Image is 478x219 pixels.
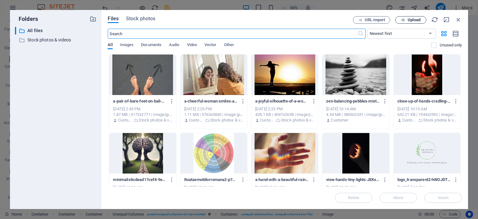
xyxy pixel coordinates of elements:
[27,36,85,44] p: Stock photos & videos
[113,117,172,123] div: By: Customer | Folder: Stock photos & videos
[402,117,417,123] p: Customer
[108,15,119,22] span: Files
[443,16,450,23] i: Minimize
[365,18,385,22] span: URL import
[139,117,172,123] p: Stock photos & videos
[15,27,16,35] div: ​
[184,117,243,123] div: By: Customer | Folder: Stock photos & videos
[118,117,133,123] p: Customer
[326,98,380,104] p: zen-balancing-pebbles-misty-lake-XJO3Q5j-NhUjsOEIoSDhfA.jpg
[326,177,380,183] p: view-hands-tiny-lights-JEKszcjNElHlBMR1wVRtQQ.jpg
[189,117,204,123] p: Customer
[113,177,166,183] p: minimalisticdead17cef4-9ea7-4c74-be48-dc31994dd8b7-QWnAOB5NDWmfz9U9HaS7iA.png
[113,98,166,104] p: a-pair-of-bare-feet-on-bali-s-beach-sand-with-arrows-drawn-symbolizing-choice-and-direction-_S-T6...
[141,41,162,50] span: Documents
[326,106,385,112] div: [DATE] 10:14 AM
[255,185,314,190] div: [DATE] 10:06 AM
[15,15,38,23] p: Folders
[397,112,457,117] div: 652.21 KB | 1944x2592 | image/jpeg
[224,41,234,50] span: Other
[113,112,172,117] div: 1.87 MB | 4172x2771 | image/jpeg
[281,117,314,123] p: Stock photos & videos
[184,106,243,112] div: [DATE] 2:25 PM
[184,177,238,183] p: Roataemotiilorromana2-p7Z8UsfgPpYNmjMrsWob8Q.jpg
[113,106,172,112] div: [DATE] 2:43 PM
[431,16,438,23] i: Reload
[455,16,462,23] i: Close
[440,42,462,48] p: Displays only files that are not in use on the website. Files added during this session can still...
[90,16,96,22] i: Create new folder
[408,18,420,22] span: Upload
[210,117,243,123] p: Stock photos & videos
[395,16,426,24] button: Upload
[204,41,217,50] span: Vector
[255,106,314,112] div: [DATE] 2:23 PM
[113,185,172,190] div: [DATE] 10:11 AM
[120,41,134,50] span: Images
[169,41,179,50] span: Audio
[397,98,451,104] p: close-up-of-hands-cradling-fire-symbolizing-warmth-and-passion-aAf1LwLuwbVWuf8eR9Gjpw.jpeg
[255,98,309,104] p: a-joyful-silhouette-of-a-woman-standing-on-a-dock-at-sunset-embracing-the-freedom-of-nature-q8bSt...
[255,117,314,123] div: By: Customer | Folder: Stock photos & videos
[126,15,155,22] span: Stock photos
[108,29,357,39] input: Search
[187,41,197,50] span: Video
[397,177,451,183] p: logo_transparent2-hWOJDT4FmmwdSqPdqBW10g.png
[15,36,96,44] div: Stock photos & videos
[423,117,457,123] p: Stock photos & videos
[353,16,390,24] button: URL import
[184,98,238,104] p: a-cheerful-woman-smiles-at-her-reflection-in-a-vintage-style-mirror-exuding-positivity-and-warmth...
[331,117,348,123] p: Customer
[397,185,457,190] div: [DATE] 7:13 PM
[184,185,243,190] div: [DATE] 10:10 AM
[326,185,385,190] div: [DATE] 10:05 AM
[27,27,85,34] p: All files
[255,112,314,117] div: 428.1 KB | 4047x2698 | image/jpeg
[108,41,112,50] span: All
[326,112,385,117] div: 4.54 MB | 3800x2531 | image/jpeg
[397,117,457,123] div: By: Customer | Folder: Stock photos & videos
[397,106,457,112] div: [DATE] 10:13 AM
[255,177,309,183] p: a-hand-with-a-beautiful-rainbow-light-refraction-across-the-palm-FRYn9I-jKuVvtPUQy9dKHg.jpeg
[184,112,243,117] div: 1.11 MB | 5760x3840 | image/jpeg
[260,117,274,123] p: Customer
